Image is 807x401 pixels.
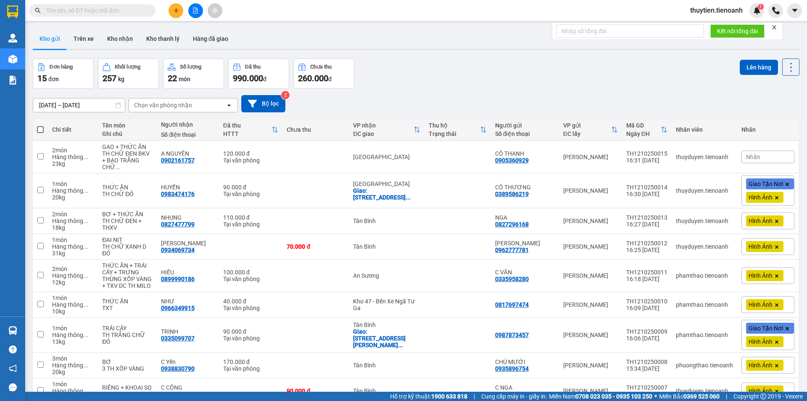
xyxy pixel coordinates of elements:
[102,262,152,276] div: THỨC ĂN + TRÁI CÂY + TRỨNG
[9,383,17,391] span: message
[161,328,215,335] div: TRINH
[390,392,467,401] span: Hỗ trợ kỹ thuật:
[100,29,140,49] button: Kho nhận
[749,338,773,345] span: Hình Ảnh
[48,76,59,82] span: đơn
[83,218,88,224] span: ...
[118,76,124,82] span: kg
[626,150,667,157] div: TH1210250015
[749,324,783,332] span: Giao Tận Nơi
[787,3,802,18] button: caret-down
[134,101,192,109] div: Chọn văn phòng nhận
[223,305,279,311] div: Tại văn phòng
[223,221,279,228] div: Tại văn phòng
[83,362,88,369] span: ...
[495,214,555,221] div: NGA
[741,126,794,133] div: Nhãn
[353,321,420,328] div: Tân Bình
[52,308,94,315] div: 10 kg
[556,24,704,38] input: Nhập số tổng đài
[52,388,94,394] div: Hàng thông thường
[749,272,773,279] span: Hình Ảnh
[293,58,354,89] button: Chưa thu260.000đ
[749,180,783,188] span: Giao Tận Nơi
[495,184,555,191] div: CÔ THƯƠNG
[710,24,765,38] button: Kết nối tổng đài
[563,154,618,160] div: [PERSON_NAME]
[676,362,733,369] div: phuongthao.tienoanh
[102,184,152,191] div: THỨC ĂN
[425,119,491,141] th: Toggle SortBy
[626,247,667,253] div: 16:25 [DATE]
[52,332,94,338] div: Hàng thông thường
[52,181,94,187] div: 1 món
[495,191,529,197] div: 0389586219
[563,332,618,338] div: [PERSON_NAME]
[223,328,279,335] div: 90.000 đ
[52,250,94,257] div: 31 kg
[102,276,152,289] div: THÙNG XỐP VÀNG + TXV DC TH MILO
[563,301,618,308] div: [PERSON_NAME]
[495,384,555,391] div: C NGA
[749,243,773,250] span: Hình Ảnh
[223,150,279,157] div: 120.000 đ
[626,157,667,164] div: 16:31 [DATE]
[161,359,215,365] div: C Yến
[173,8,179,13] span: plus
[223,276,279,282] div: Tại văn phòng
[654,395,657,398] span: ⚪️
[746,154,760,160] span: Nhãn
[683,393,720,400] strong: 0369 525 060
[102,359,152,365] div: BƠ
[495,269,555,276] div: C VĂN
[102,298,152,305] div: THỨC ĂN
[161,184,215,191] div: HUYỀN
[749,217,773,225] span: Hình Ảnh
[495,122,555,129] div: Người gửi
[98,58,159,89] button: Khối lượng257kg
[353,181,420,187] div: [GEOGRAPHIC_DATA]
[241,95,285,112] button: Bộ lọc
[226,102,232,109] svg: open
[495,332,529,338] div: 0987873457
[749,387,773,395] span: Hình Ảnh
[83,301,88,308] span: ...
[102,332,152,345] div: TH TRẮNG CHỮ ĐỎ
[563,388,618,394] div: [PERSON_NAME]
[298,73,328,83] span: 260.000
[575,393,652,400] strong: 0708 023 035 - 0935 103 250
[102,305,152,311] div: TXT
[33,98,125,112] input: Select a date range.
[753,7,761,14] img: icon-new-feature
[626,269,667,276] div: TH1210250011
[223,365,279,372] div: Tại văn phòng
[169,3,183,18] button: plus
[431,393,467,400] strong: 1900 633 818
[161,150,215,157] div: A NGUYÊN
[676,154,733,160] div: thuyduyen.tienoanh
[626,298,667,305] div: TH1210250010
[353,130,413,137] div: ĐC giao
[52,338,94,345] div: 13 kg
[626,359,667,365] div: TH1210250008
[83,243,88,250] span: ...
[102,384,152,391] div: RIÊNG + KHOAI SỌ
[161,157,195,164] div: 0902161757
[52,325,94,332] div: 1 món
[563,218,618,224] div: [PERSON_NAME]
[349,119,424,141] th: Toggle SortBy
[626,240,667,247] div: TH1210250012
[52,160,94,167] div: 23 kg
[52,126,94,133] div: Chi tiết
[223,184,279,191] div: 90.000 đ
[245,64,261,70] div: Đã thu
[102,130,152,137] div: Ghi chú
[223,269,279,276] div: 100.000 đ
[102,365,152,372] div: 3 TH XỐP VÀNG
[35,8,41,13] span: search
[626,391,667,398] div: 15:22 [DATE]
[52,369,94,375] div: 20 kg
[161,214,215,221] div: NHUNG
[676,218,733,224] div: thuyduyen.tienoanh
[223,122,272,129] div: Đã thu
